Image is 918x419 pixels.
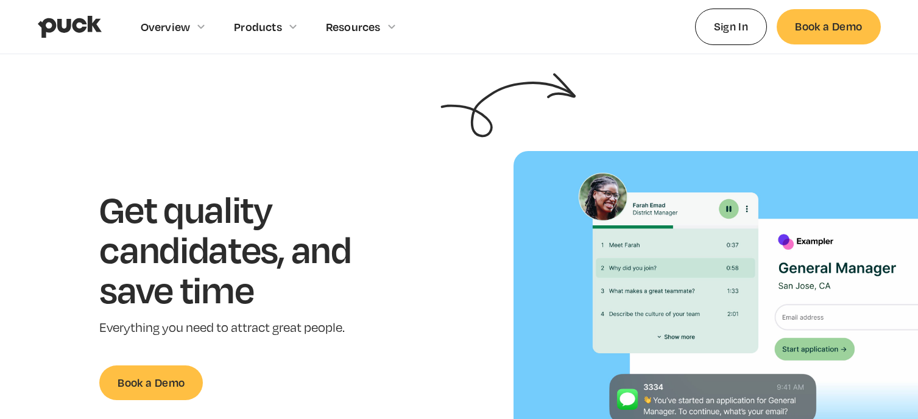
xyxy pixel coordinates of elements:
h1: Get quality candidates, and save time [99,189,389,309]
div: Resources [326,20,381,33]
a: Book a Demo [777,9,880,44]
div: Products [234,20,282,33]
a: Book a Demo [99,365,203,400]
a: Sign In [695,9,768,44]
div: Overview [141,20,191,33]
p: Everything you need to attract great people. [99,319,389,337]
